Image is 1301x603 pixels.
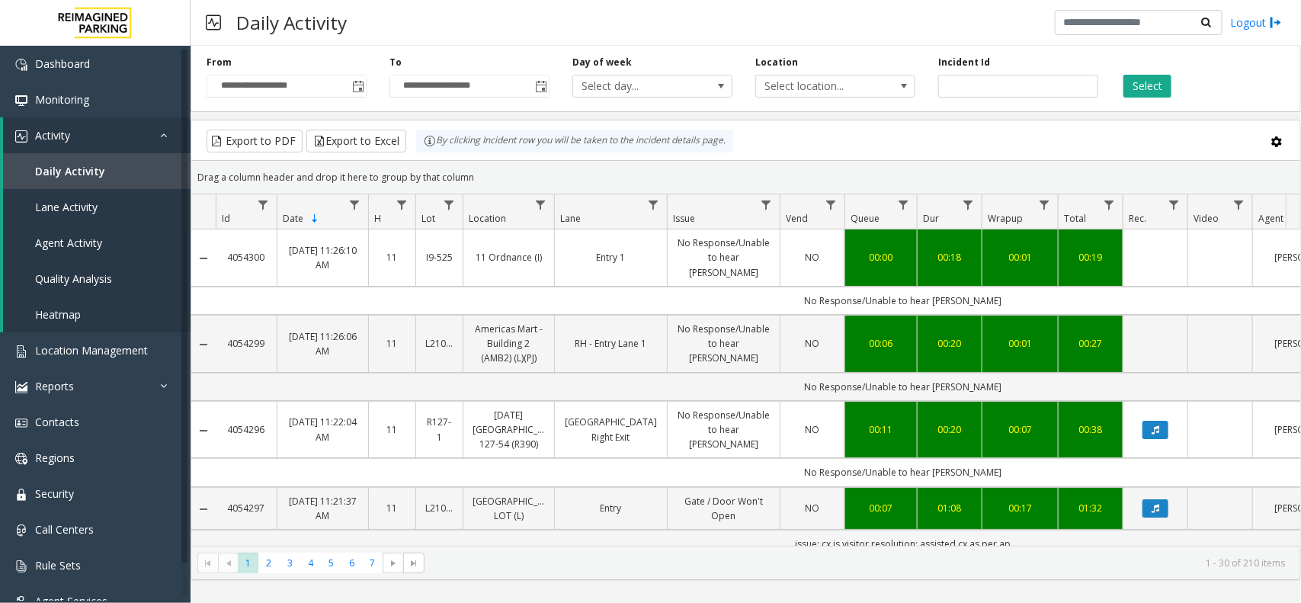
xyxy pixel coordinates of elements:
img: 'icon' [15,381,27,393]
span: Agent Activity [35,236,102,250]
a: L21086905 [425,501,453,515]
span: Page 3 [280,553,300,573]
span: NO [806,337,820,350]
a: Lane Filter Menu [643,194,664,215]
a: Collapse Details [191,503,216,515]
a: 00:20 [927,422,973,437]
span: Daily Activity [35,164,105,178]
span: Page 1 [238,553,258,573]
label: Location [755,56,798,69]
a: Quality Analysis [3,261,191,297]
a: Agent Activity [3,225,191,261]
label: Day of week [572,56,632,69]
a: Collapse Details [191,425,216,437]
a: 00:06 [854,336,908,351]
button: Export to PDF [207,130,303,152]
a: Rec. Filter Menu [1164,194,1184,215]
a: [GEOGRAPHIC_DATA] LOT (L) [473,494,545,523]
img: 'icon' [15,524,27,537]
button: Select [1123,75,1171,98]
a: 11 [378,501,406,515]
div: 00:01 [992,336,1049,351]
a: [DATE] 11:21:37 AM [287,494,359,523]
a: Collapse Details [191,252,216,265]
a: Dur Filter Menu [958,194,979,215]
span: Dur [923,212,939,225]
img: 'icon' [15,489,27,501]
span: Page 2 [258,553,279,573]
span: Date [283,212,303,225]
span: Rec. [1129,212,1146,225]
span: Quality Analysis [35,271,112,286]
a: NO [790,422,835,437]
div: Data table [191,194,1300,546]
a: 00:27 [1068,336,1114,351]
a: [DATE] 11:26:10 AM [287,243,359,272]
a: Vend Filter Menu [821,194,841,215]
a: Id Filter Menu [253,194,274,215]
a: 00:19 [1068,250,1114,265]
span: Agent [1258,212,1283,225]
span: Location Management [35,343,148,358]
a: 00:38 [1068,422,1114,437]
a: 01:08 [927,501,973,515]
span: NO [806,251,820,264]
a: 11 [378,422,406,437]
span: Go to the next page [387,557,399,569]
span: Toggle popup [349,75,366,97]
span: Sortable [309,213,321,225]
a: H Filter Menu [392,194,412,215]
a: 00:07 [992,422,1049,437]
img: 'icon' [15,417,27,429]
span: Id [222,212,230,225]
span: Wrapup [988,212,1023,225]
a: L21036801 [425,336,453,351]
a: [DATE] 11:22:04 AM [287,415,359,444]
div: Drag a column header and drop it here to group by that column [191,164,1300,191]
a: 4054299 [225,336,268,351]
span: Location [469,212,506,225]
span: Contacts [35,415,79,429]
span: Go to the last page [403,553,424,574]
a: Entry [564,501,658,515]
div: 00:17 [992,501,1049,515]
a: [DATE] [GEOGRAPHIC_DATA] 127-54 (R390) [473,408,545,452]
a: NO [790,250,835,265]
span: Go to the next page [383,553,403,574]
a: 4054300 [225,250,268,265]
img: 'icon' [15,95,27,107]
a: 11 Ordnance (I) [473,250,545,265]
span: Lane Activity [35,200,98,214]
img: 'icon' [15,453,27,465]
a: Entry 1 [564,250,658,265]
a: 4054297 [225,501,268,515]
a: 11 [378,336,406,351]
span: NO [806,502,820,515]
a: No Response/Unable to hear [PERSON_NAME] [677,408,771,452]
a: 01:32 [1068,501,1114,515]
div: 00:20 [927,336,973,351]
a: Gate / Door Won't Open [677,494,771,523]
label: From [207,56,232,69]
span: Vend [786,212,808,225]
a: 00:18 [927,250,973,265]
a: Date Filter Menu [344,194,365,215]
a: 00:01 [992,250,1049,265]
a: Video Filter Menu [1229,194,1249,215]
span: Total [1064,212,1086,225]
span: Regions [35,451,75,465]
img: pageIcon [206,4,221,41]
h3: Daily Activity [229,4,354,41]
a: 4054296 [225,422,268,437]
a: 00:00 [854,250,908,265]
span: Select location... [756,75,883,97]
a: Lane Activity [3,189,191,225]
a: R127-1 [425,415,453,444]
span: Heatmap [35,307,81,322]
a: Activity [3,117,191,153]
